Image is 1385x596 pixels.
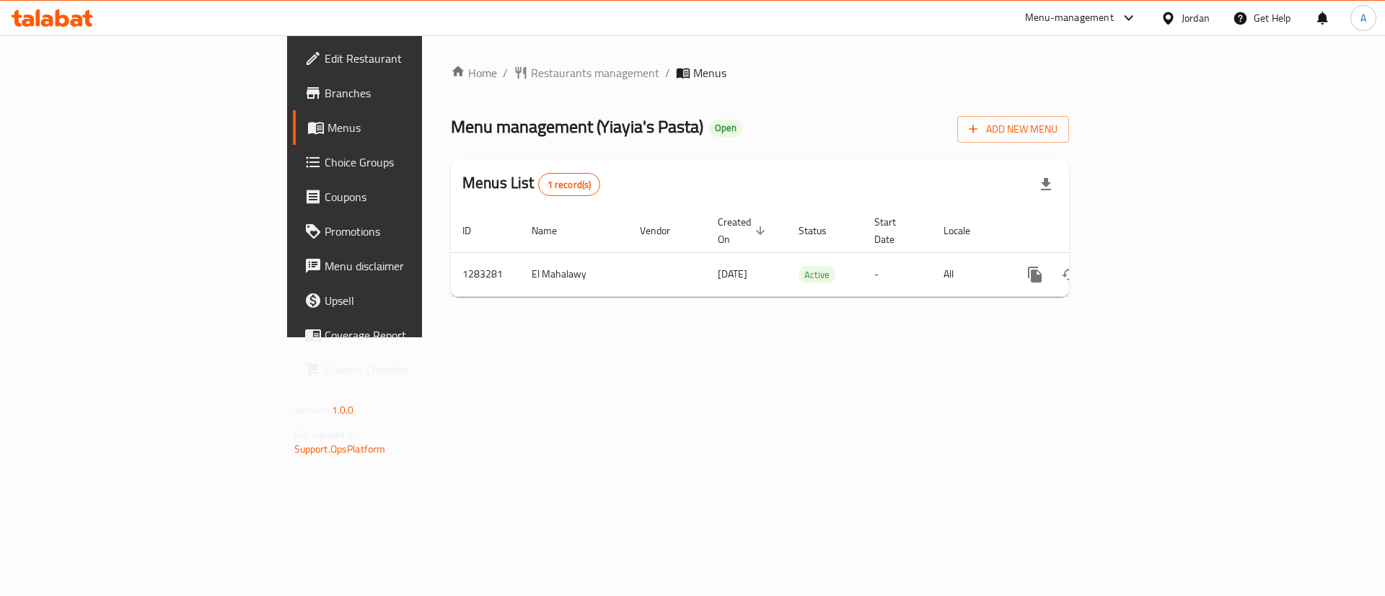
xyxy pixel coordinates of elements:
[325,223,507,240] span: Promotions
[799,266,835,283] div: Active
[451,64,1069,81] nav: breadcrumb
[462,172,600,196] h2: Menus List
[709,120,742,137] div: Open
[293,214,519,249] a: Promotions
[863,252,932,296] td: -
[799,222,845,239] span: Status
[293,76,519,110] a: Branches
[665,64,670,81] li: /
[718,264,747,283] span: [DATE]
[1360,10,1366,26] span: A
[1018,257,1052,292] button: more
[969,120,1058,138] span: Add New Menu
[1052,257,1087,292] button: Change Status
[293,179,519,214] a: Coupons
[325,292,507,309] span: Upsell
[709,122,742,134] span: Open
[1029,167,1063,202] div: Export file
[293,283,519,318] a: Upsell
[294,401,330,419] span: Version:
[531,64,659,81] span: Restaurants management
[325,50,507,67] span: Edit Restaurant
[1025,9,1114,27] div: Menu-management
[325,154,507,171] span: Choice Groups
[325,361,507,378] span: Grocery Checklist
[325,257,507,275] span: Menu disclaimer
[327,119,507,136] span: Menus
[451,209,1168,297] table: enhanced table
[1182,10,1210,26] div: Jordan
[957,116,1069,143] button: Add New Menu
[944,222,989,239] span: Locale
[538,173,601,196] div: Total records count
[932,252,1006,296] td: All
[693,64,726,81] span: Menus
[294,425,361,444] span: Get support on:
[293,110,519,145] a: Menus
[451,110,703,143] span: Menu management ( Yiayia's Pasta )
[532,222,576,239] span: Name
[293,318,519,352] a: Coverage Report
[325,84,507,102] span: Branches
[293,145,519,179] a: Choice Groups
[514,64,659,81] a: Restaurants management
[293,352,519,387] a: Grocery Checklist
[294,440,386,458] a: Support.OpsPlatform
[539,178,600,192] span: 1 record(s)
[799,267,835,283] span: Active
[332,401,354,419] span: 1.0.0
[640,222,689,239] span: Vendor
[325,188,507,205] span: Coupons
[293,249,519,283] a: Menu disclaimer
[520,252,628,296] td: El Mahalawy
[718,213,770,248] span: Created On
[293,41,519,76] a: Edit Restaurant
[1006,209,1168,253] th: Actions
[325,326,507,344] span: Coverage Report
[874,213,915,248] span: Start Date
[462,222,490,239] span: ID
